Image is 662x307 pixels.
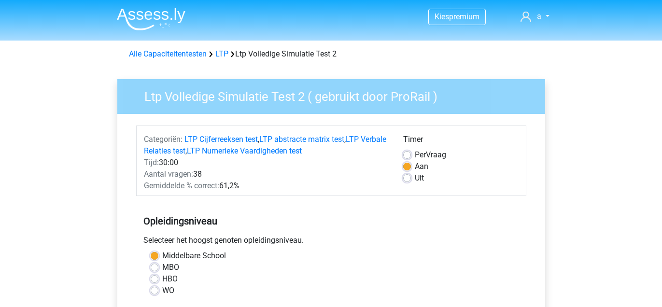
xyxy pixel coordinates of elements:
[403,134,519,149] div: Timer
[415,150,426,159] span: Per
[215,49,228,58] a: LTP
[449,12,479,21] span: premium
[435,12,449,21] span: Kies
[143,211,519,231] h5: Opleidingsniveau
[415,149,446,161] label: Vraag
[144,169,193,179] span: Aantal vragen:
[137,180,396,192] div: 61,2%
[117,8,185,30] img: Assessly
[415,161,428,172] label: Aan
[517,11,553,22] a: a
[137,134,396,157] div: , , ,
[162,285,174,296] label: WO
[137,168,396,180] div: 38
[415,172,424,184] label: Uit
[537,12,541,21] span: a
[129,49,207,58] a: Alle Capaciteitentesten
[137,157,396,168] div: 30:00
[429,10,485,23] a: Kiespremium
[144,135,183,144] span: Categoriën:
[184,135,258,144] a: LTP Cijferreeksen test
[162,273,178,285] label: HBO
[136,235,526,250] div: Selecteer het hoogst genoten opleidingsniveau.
[133,85,538,104] h3: Ltp Volledige Simulatie Test 2 ( gebruikt door ProRail )
[162,262,179,273] label: MBO
[162,250,226,262] label: Middelbare School
[144,181,219,190] span: Gemiddelde % correct:
[144,158,159,167] span: Tijd:
[259,135,344,144] a: LTP abstracte matrix test
[125,48,537,60] div: Ltp Volledige Simulatie Test 2
[187,146,302,155] a: LTP Numerieke Vaardigheden test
